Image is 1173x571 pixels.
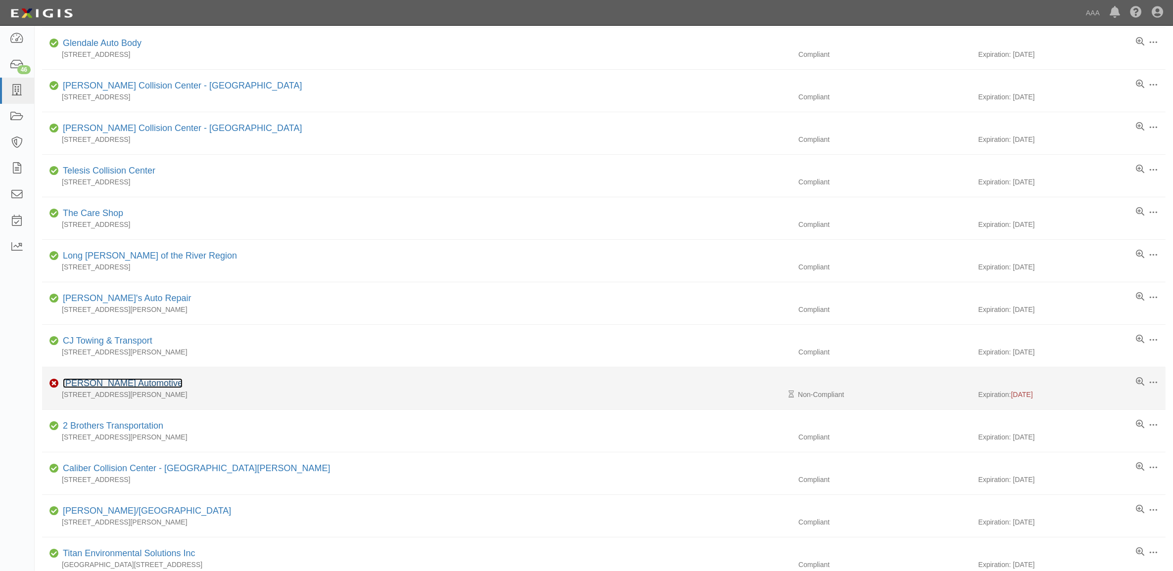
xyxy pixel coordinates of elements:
[791,262,979,272] div: Compliant
[1136,505,1144,515] a: View results summary
[59,377,183,390] div: Dennis Automotive
[979,347,1166,357] div: Expiration: [DATE]
[63,463,330,473] a: Caliber Collision Center - [GEOGRAPHIC_DATA][PERSON_NAME]
[42,262,791,272] div: [STREET_ADDRESS]
[979,475,1166,484] div: Expiration: [DATE]
[63,208,123,218] a: The Care Shop
[49,83,59,89] i: Compliant
[59,250,237,263] div: Long Lewis Ford of the River Region
[979,390,1166,399] div: Expiration:
[791,177,979,187] div: Compliant
[42,49,791,59] div: [STREET_ADDRESS]
[979,220,1166,229] div: Expiration: [DATE]
[59,335,152,348] div: CJ Towing & Transport
[59,207,123,220] div: The Care Shop
[1136,80,1144,89] a: View results summary
[1136,335,1144,345] a: View results summary
[63,123,302,133] a: [PERSON_NAME] Collision Center - [GEOGRAPHIC_DATA]
[1011,391,1033,398] span: [DATE]
[791,475,979,484] div: Compliant
[59,122,302,135] div: Seidner's Collision Center - Rosemead
[49,253,59,260] i: Compliant
[1136,165,1144,175] a: View results summary
[1136,547,1144,557] a: View results summary
[63,548,195,558] a: Titan Environmental Solutions Inc
[1136,377,1144,387] a: View results summary
[791,432,979,442] div: Compliant
[42,390,791,399] div: [STREET_ADDRESS][PERSON_NAME]
[1130,7,1142,19] i: Help Center - Complianz
[49,380,59,387] i: Non-Compliant
[59,37,141,50] div: Glendale Auto Body
[49,168,59,175] i: Compliant
[42,220,791,229] div: [STREET_ADDRESS]
[63,378,183,388] a: [PERSON_NAME] Automotive
[42,517,791,527] div: [STREET_ADDRESS][PERSON_NAME]
[979,177,1166,187] div: Expiration: [DATE]
[42,347,791,357] div: [STREET_ADDRESS][PERSON_NAME]
[979,92,1166,102] div: Expiration: [DATE]
[63,293,191,303] a: [PERSON_NAME]'s Auto Repair
[791,517,979,527] div: Compliant
[42,560,791,570] div: [GEOGRAPHIC_DATA][STREET_ADDRESS]
[1136,462,1144,472] a: View results summary
[791,220,979,229] div: Compliant
[1081,3,1105,23] a: AAA
[979,49,1166,59] div: Expiration: [DATE]
[63,38,141,48] a: Glendale Auto Body
[63,506,231,516] a: [PERSON_NAME]/[GEOGRAPHIC_DATA]
[59,292,191,305] div: John's Auto Repair
[979,432,1166,442] div: Expiration: [DATE]
[49,125,59,132] i: Compliant
[59,80,302,92] div: Seidner's Collision Center - Glendora
[1136,420,1144,430] a: View results summary
[979,560,1166,570] div: Expiration: [DATE]
[791,305,979,314] div: Compliant
[791,347,979,357] div: Compliant
[49,508,59,515] i: Compliant
[63,336,152,346] a: CJ Towing & Transport
[1136,250,1144,260] a: View results summary
[42,134,791,144] div: [STREET_ADDRESS]
[1136,292,1144,302] a: View results summary
[979,262,1166,272] div: Expiration: [DATE]
[49,465,59,472] i: Compliant
[789,391,794,398] i: Pending Review
[979,517,1166,527] div: Expiration: [DATE]
[791,49,979,59] div: Compliant
[63,251,237,261] a: Long [PERSON_NAME] of the River Region
[1136,122,1144,132] a: View results summary
[63,81,302,90] a: [PERSON_NAME] Collision Center - [GEOGRAPHIC_DATA]
[59,462,330,475] div: Caliber Collision Center - Santa Monica
[979,305,1166,314] div: Expiration: [DATE]
[49,423,59,430] i: Compliant
[63,421,163,431] a: 2 Brothers Transportation
[63,166,155,176] a: Telesis Collision Center
[42,305,791,314] div: [STREET_ADDRESS][PERSON_NAME]
[42,92,791,102] div: [STREET_ADDRESS]
[791,560,979,570] div: Compliant
[7,4,76,22] img: logo-5460c22ac91f19d4615b14bd174203de0afe785f0fc80cf4dbbc73dc1793850b.png
[59,505,231,518] div: Conrad's/Amherst
[59,547,195,560] div: Titan Environmental Solutions Inc
[49,550,59,557] i: Compliant
[49,295,59,302] i: Compliant
[1136,37,1144,47] a: View results summary
[59,165,155,177] div: Telesis Collision Center
[1136,207,1144,217] a: View results summary
[49,210,59,217] i: Compliant
[59,420,163,433] div: 2 Brothers Transportation
[42,177,791,187] div: [STREET_ADDRESS]
[979,134,1166,144] div: Expiration: [DATE]
[42,432,791,442] div: [STREET_ADDRESS][PERSON_NAME]
[49,338,59,345] i: Compliant
[42,475,791,484] div: [STREET_ADDRESS]
[17,65,31,74] div: 46
[49,40,59,47] i: Compliant
[791,134,979,144] div: Compliant
[791,390,979,399] div: Non-Compliant
[791,92,979,102] div: Compliant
